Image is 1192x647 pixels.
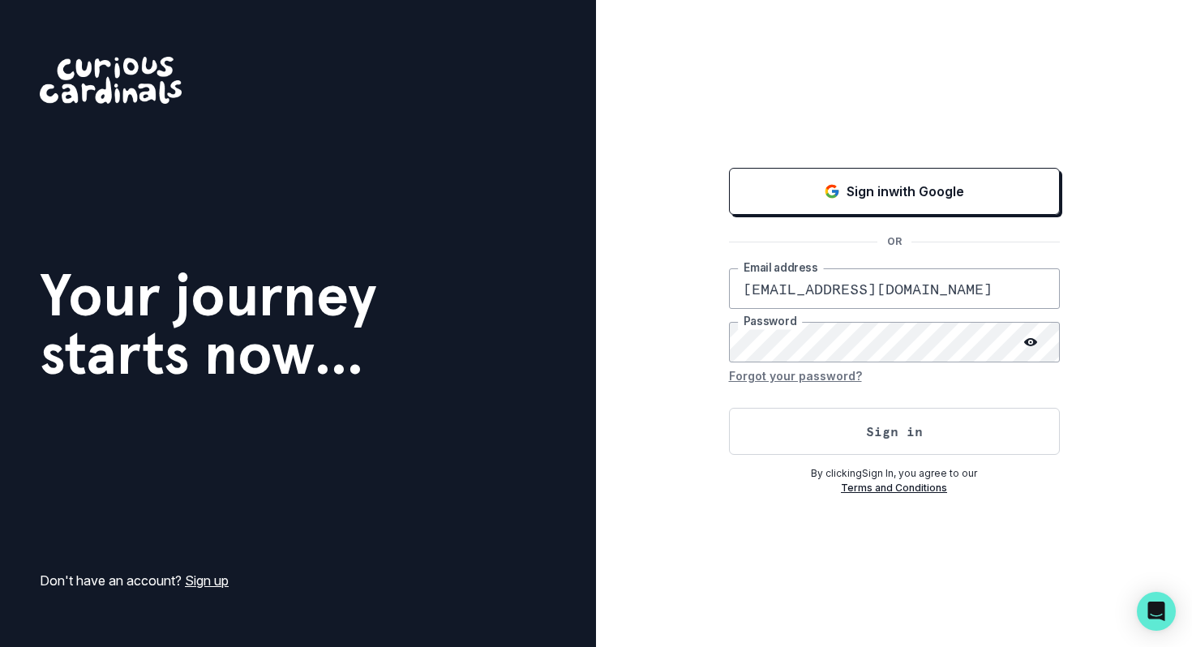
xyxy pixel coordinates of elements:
p: Don't have an account? [40,571,229,590]
a: Sign up [185,572,229,589]
button: Sign in [729,408,1060,455]
div: Open Intercom Messenger [1137,592,1176,631]
h1: Your journey starts now... [40,266,377,383]
button: Sign in with Google (GSuite) [729,168,1060,215]
p: OR [877,234,911,249]
img: Curious Cardinals Logo [40,57,182,104]
a: Terms and Conditions [841,482,947,494]
p: Sign in with Google [847,182,964,201]
button: Forgot your password? [729,362,862,388]
p: By clicking Sign In , you agree to our [729,466,1060,481]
